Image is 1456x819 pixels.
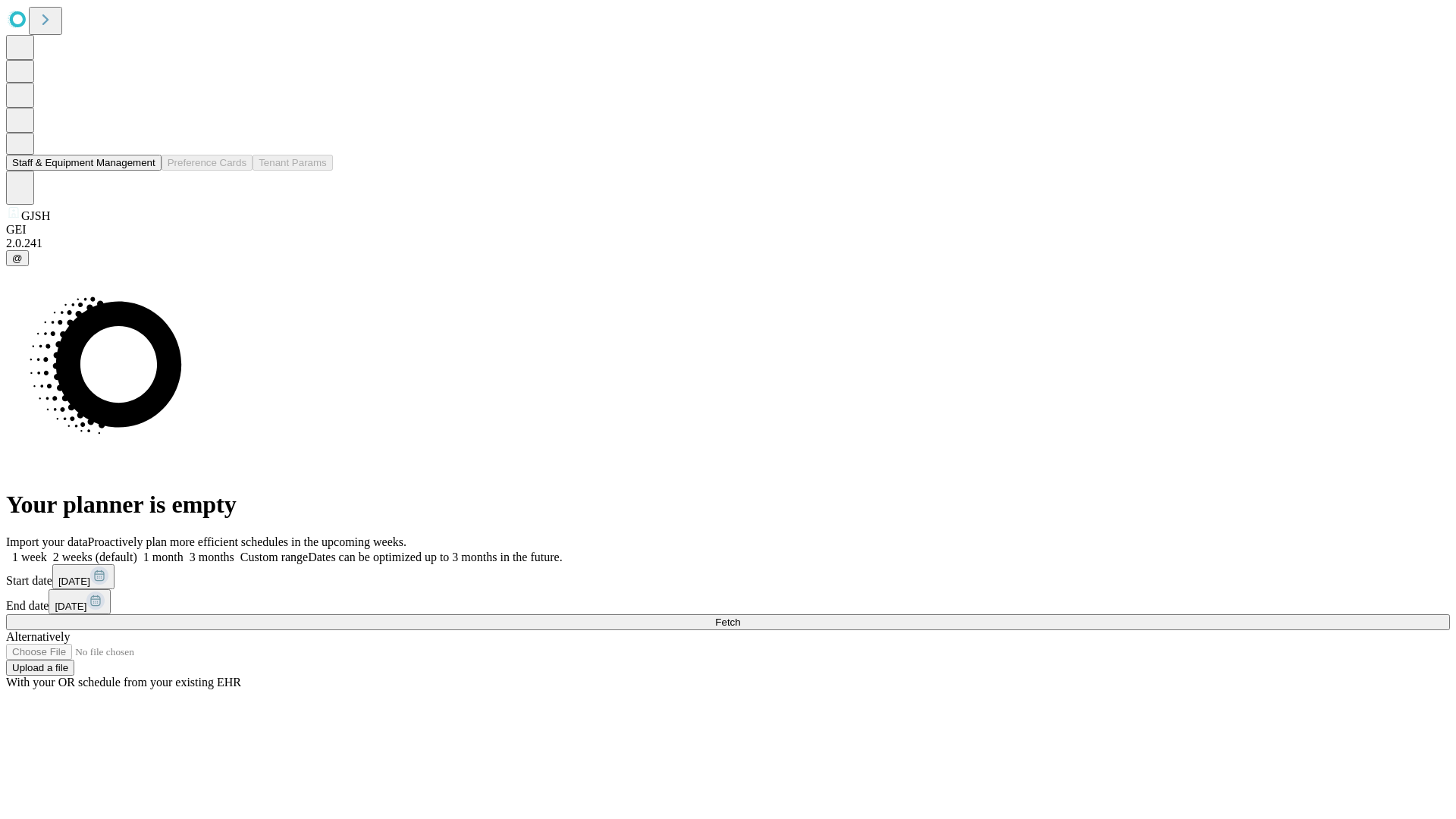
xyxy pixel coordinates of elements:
span: Dates can be optimized up to 3 months in the future. [308,551,562,563]
span: Import your data [6,535,88,548]
span: [DATE] [58,576,90,587]
span: [DATE] [55,601,86,612]
button: Staff & Equipment Management [6,155,162,171]
span: Custom range [240,551,308,563]
span: 3 months [190,551,234,563]
div: End date [6,589,1450,614]
h1: Your planner is empty [6,491,1450,519]
button: [DATE] [49,589,111,614]
div: 2.0.241 [6,237,1450,250]
span: 1 week [12,551,47,563]
span: GJSH [21,209,50,222]
span: Proactively plan more efficient schedules in the upcoming weeks. [88,535,406,548]
span: @ [12,253,23,264]
button: Fetch [6,614,1450,630]
div: GEI [6,223,1450,237]
span: 1 month [143,551,184,563]
span: With your OR schedule from your existing EHR [6,676,241,689]
span: Fetch [715,617,740,628]
div: Start date [6,564,1450,589]
button: @ [6,250,29,266]
span: Alternatively [6,630,70,643]
button: Upload a file [6,660,74,676]
button: Preference Cards [162,155,253,171]
button: [DATE] [52,564,115,589]
button: Tenant Params [253,155,333,171]
span: 2 weeks (default) [53,551,137,563]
